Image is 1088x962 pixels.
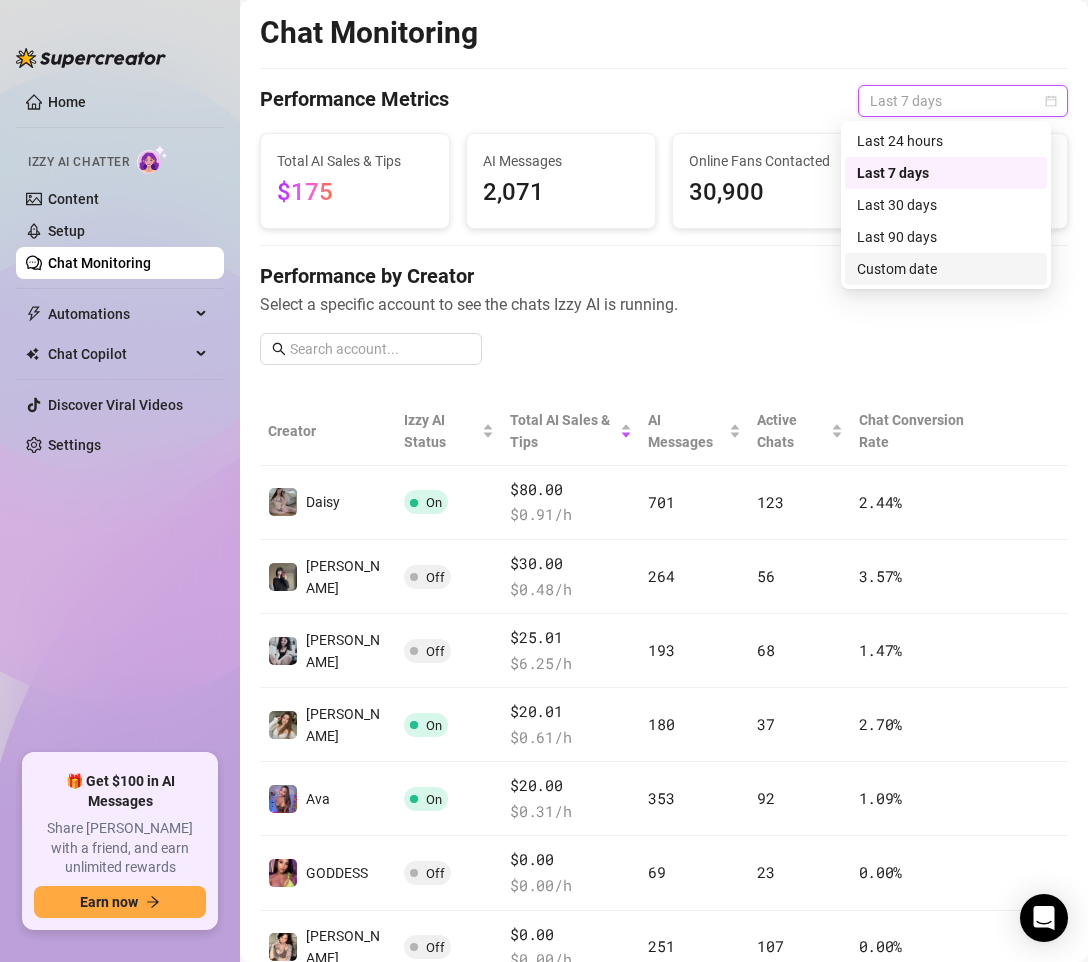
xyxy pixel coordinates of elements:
[757,640,774,660] span: 68
[269,711,297,739] img: Paige
[426,866,445,881] span: Off
[859,566,903,586] span: 3.57 %
[648,409,725,453] span: AI Messages
[510,874,632,898] span: $ 0.00 /h
[26,306,42,322] span: thunderbolt
[269,637,297,665] img: Sadie
[648,640,674,660] span: 193
[483,174,639,212] span: 2,071
[404,409,478,453] span: Izzy AI Status
[510,800,632,824] span: $ 0.31 /h
[306,706,380,744] span: [PERSON_NAME]
[510,478,632,502] span: $80.00
[510,578,632,602] span: $ 0.48 /h
[510,503,632,527] span: $ 0.91 /h
[510,848,632,872] span: $0.00
[34,819,206,878] span: Share [PERSON_NAME] with a friend, and earn unlimited rewards
[483,150,639,172] span: AI Messages
[648,714,674,734] span: 180
[510,409,616,453] span: Total AI Sales & Tips
[48,437,101,453] a: Settings
[396,397,502,466] th: Izzy AI Status
[859,714,903,734] span: 2.70 %
[757,862,774,882] span: 23
[1045,95,1057,107] span: calendar
[137,145,168,174] img: AI Chatter
[426,940,445,955] span: Off
[48,397,183,413] a: Discover Viral Videos
[859,492,903,512] span: 2.44 %
[48,191,99,207] a: Content
[260,397,396,466] th: Creator
[146,895,160,909] span: arrow-right
[859,640,903,660] span: 1.47 %
[306,865,368,881] span: GODDESS
[757,409,826,453] span: Active Chats
[648,862,665,882] span: 69
[859,936,903,956] span: 0.00 %
[48,255,151,271] a: Chat Monitoring
[34,772,206,811] span: 🎁 Get $100 in AI Messages
[845,125,1047,157] div: Last 24 hours
[510,774,632,798] span: $20.00
[16,48,166,68] img: logo-BBDzfeDw.svg
[260,262,1068,290] h4: Performance by Creator
[269,488,297,516] img: Daisy
[648,788,674,808] span: 353
[26,347,39,361] img: Chat Copilot
[269,859,297,887] img: GODDESS
[502,397,640,466] th: Total AI Sales & Tips
[269,933,297,961] img: Jenna
[1020,894,1068,942] div: Open Intercom Messenger
[845,189,1047,221] div: Last 30 days
[426,792,442,807] span: On
[870,86,1056,116] span: Last 7 days
[857,194,1035,216] div: Last 30 days
[510,552,632,576] span: $30.00
[757,566,774,586] span: 56
[426,570,445,585] span: Off
[749,397,850,466] th: Active Chats
[757,714,774,734] span: 37
[857,162,1035,184] div: Last 7 days
[510,700,632,724] span: $20.01
[510,923,632,947] span: $0.00
[80,894,138,910] span: Earn now
[306,791,330,807] span: Ava
[272,342,286,356] span: search
[857,130,1035,152] div: Last 24 hours
[48,223,85,239] a: Setup
[260,292,1068,317] span: Select a specific account to see the chats Izzy AI is running.
[845,157,1047,189] div: Last 7 days
[845,253,1047,285] div: Custom date
[859,862,903,882] span: 0.00 %
[34,886,206,918] button: Earn nowarrow-right
[269,785,297,813] img: Ava
[510,652,632,676] span: $ 6.25 /h
[689,174,845,212] span: 30,900
[306,632,380,670] span: [PERSON_NAME]
[290,338,470,360] input: Search account...
[845,221,1047,253] div: Last 90 days
[857,226,1035,248] div: Last 90 days
[757,788,774,808] span: 92
[48,298,190,330] span: Automations
[757,936,783,956] span: 107
[306,494,340,510] span: Daisy
[510,726,632,750] span: $ 0.61 /h
[648,936,674,956] span: 251
[48,94,86,110] a: Home
[306,558,380,596] span: [PERSON_NAME]
[648,492,674,512] span: 701
[277,150,433,172] span: Total AI Sales & Tips
[28,153,129,172] span: Izzy AI Chatter
[640,397,749,466] th: AI Messages
[48,338,190,370] span: Chat Copilot
[851,397,988,466] th: Chat Conversion Rate
[757,492,783,512] span: 123
[426,495,442,510] span: On
[426,644,445,659] span: Off
[260,14,478,52] h2: Chat Monitoring
[648,566,674,586] span: 264
[689,150,845,172] span: Online Fans Contacted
